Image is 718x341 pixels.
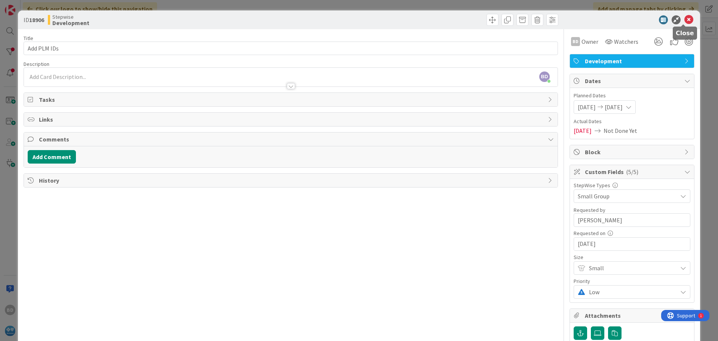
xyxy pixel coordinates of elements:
span: Links [39,115,544,124]
span: Development [585,57,681,66]
span: [DATE] [578,103,596,112]
input: MM/DD/YYYY [578,238,686,250]
div: 1 [39,3,41,9]
span: Attachments [585,311,681,320]
span: [DATE] [574,126,592,135]
span: Watchers [614,37,638,46]
div: Priority [574,278,690,284]
div: StepWise Types [574,183,690,188]
input: type card name here... [24,42,558,55]
span: Comments [39,135,544,144]
b: 18906 [29,16,44,24]
span: Small Group [578,191,673,201]
h5: Close [676,30,694,37]
span: History [39,176,544,185]
div: BD [571,37,580,46]
span: Tasks [39,95,544,104]
span: Block [585,147,681,156]
span: BD [539,71,550,82]
span: Dates [585,76,681,85]
span: Planned Dates [574,92,690,100]
div: Requested on [574,231,690,236]
span: ( 5/5 ) [626,168,638,176]
b: Development [52,20,89,26]
span: Stepwise [52,14,89,20]
span: Description [24,61,49,67]
span: Low [589,287,673,297]
label: Requested by [574,207,605,213]
span: Actual Dates [574,118,690,125]
span: ID [24,15,44,24]
span: Support [16,1,34,10]
div: Size [574,255,690,260]
span: Small [589,263,673,273]
span: Owner [582,37,598,46]
span: [DATE] [605,103,623,112]
span: Not Done Yet [604,126,637,135]
label: Title [24,35,33,42]
button: Add Comment [28,150,76,164]
span: Custom Fields [585,167,681,176]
